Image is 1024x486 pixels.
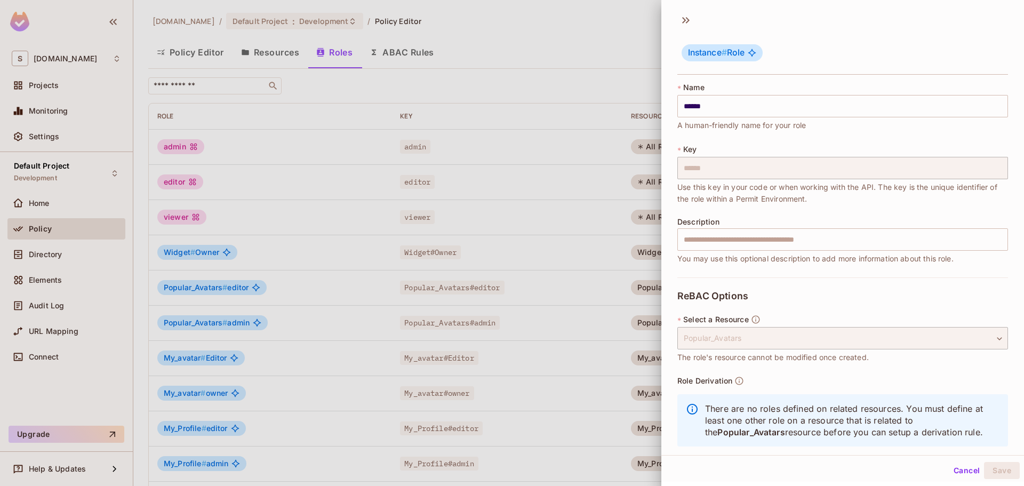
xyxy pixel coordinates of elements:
span: Key [683,145,697,154]
span: Description [677,218,719,226]
span: Select a Resource [683,315,749,324]
span: # [722,47,727,58]
span: Popular_Avatars [717,427,785,437]
span: Name [683,83,705,92]
span: Use this key in your code or when working with the API. The key is the unique identifier of the r... [677,181,1008,205]
span: ReBAC Options [677,291,748,301]
span: A human-friendly name for your role [677,119,806,131]
div: Popular_Avatars [677,327,1008,349]
button: Cancel [949,462,984,479]
span: Instance [688,47,727,58]
span: You may use this optional description to add more information about this role. [677,253,954,265]
span: Role [688,47,745,58]
button: Save [984,462,1020,479]
p: There are no roles defined on related resources. You must define at least one other role on a res... [705,403,999,438]
span: The role's resource cannot be modified once created. [677,352,869,363]
span: Role Derivation [677,377,732,385]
